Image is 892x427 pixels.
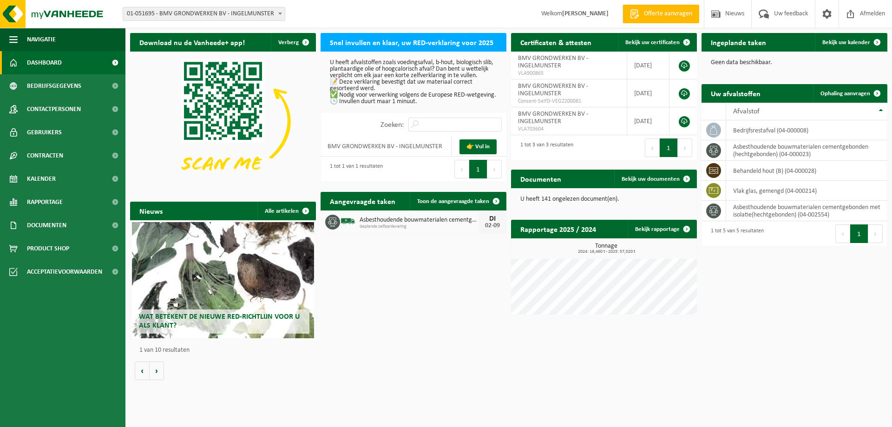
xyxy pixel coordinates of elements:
span: Bekijk uw certificaten [625,39,680,46]
button: Verberg [271,33,315,52]
h2: Rapportage 2025 / 2024 [511,220,605,238]
h2: Download nu de Vanheede+ app! [130,33,254,51]
button: Previous [454,160,469,178]
td: behandeld hout (B) (04-000028) [726,161,887,181]
span: Kalender [27,167,56,191]
span: 01-051695 - BMV GRONDWERKEN BV - INGELMUNSTER [123,7,285,20]
button: 1 [660,138,678,157]
span: BMV GRONDWERKEN BV - INGELMUNSTER [518,83,588,97]
span: Rapportage [27,191,63,214]
h2: Certificaten & attesten [511,33,601,51]
img: Download de VHEPlus App [130,52,316,191]
td: asbesthoudende bouwmaterialen cementgebonden (hechtgebonden) (04-000023) [726,140,887,161]
button: 1 [469,160,487,178]
div: 1 tot 5 van 5 resultaten [706,223,764,244]
h2: Snel invullen en klaar, uw RED-verklaring voor 2025 [321,33,503,51]
button: Vorige [135,361,150,380]
h2: Ingeplande taken [702,33,775,51]
span: Documenten [27,214,66,237]
button: Next [487,160,502,178]
a: Bekijk uw kalender [815,33,886,52]
span: Product Shop [27,237,69,260]
span: Gebruikers [27,121,62,144]
span: Bekijk uw documenten [622,176,680,182]
td: asbesthoudende bouwmaterialen cementgebonden met isolatie(hechtgebonden) (04-002554) [726,201,887,221]
span: Offerte aanvragen [642,9,695,19]
button: Next [868,224,883,243]
h2: Documenten [511,170,571,188]
button: Next [678,138,692,157]
p: Geen data beschikbaar. [711,59,878,66]
button: Previous [835,224,850,243]
a: Toon de aangevraagde taken [410,192,505,210]
p: 1 van 10 resultaten [139,347,311,354]
a: 👉 Vul in [459,139,497,154]
span: Navigatie [27,28,56,51]
button: Previous [645,138,660,157]
td: [DATE] [627,107,669,135]
strong: [PERSON_NAME] [562,10,609,17]
span: 01-051695 - BMV GRONDWERKEN BV - INGELMUNSTER [123,7,285,21]
span: Bekijk uw kalender [822,39,870,46]
span: Verberg [278,39,299,46]
span: Acceptatievoorwaarden [27,260,102,283]
span: Ophaling aanvragen [820,91,870,97]
span: VLA900865 [518,70,620,77]
span: Contactpersonen [27,98,81,121]
h2: Aangevraagde taken [321,192,405,210]
span: Contracten [27,144,63,167]
a: Ophaling aanvragen [813,84,886,103]
h3: Tonnage [516,243,697,254]
div: 1 tot 3 van 3 resultaten [516,138,573,158]
h2: Nieuws [130,202,172,220]
div: DI [483,215,502,223]
a: Alle artikelen [257,202,315,220]
span: Afvalstof [733,108,760,115]
a: Offerte aanvragen [623,5,699,23]
p: U heeft 141 ongelezen document(en). [520,196,688,203]
span: BMV GRONDWERKEN BV - INGELMUNSTER [518,111,588,125]
a: Bekijk rapportage [628,220,696,238]
span: Bedrijfsgegevens [27,74,81,98]
span: 2024: 19,460 t - 2025: 57,020 t [516,250,697,254]
span: Dashboard [27,51,62,74]
td: BMV GRONDWERKEN BV - INGELMUNSTER [321,136,452,157]
td: [DATE] [627,52,669,79]
a: Wat betekent de nieuwe RED-richtlijn voor u als klant? [132,222,314,338]
td: [DATE] [627,79,669,107]
div: 02-09 [483,223,502,229]
a: Bekijk uw documenten [614,170,696,188]
span: Wat betekent de nieuwe RED-richtlijn voor u als klant? [139,313,300,329]
label: Zoeken: [380,121,404,129]
span: Consent-SelfD-VEG2200081 [518,98,620,105]
h2: Uw afvalstoffen [702,84,770,102]
span: Asbesthoudende bouwmaterialen cementgebonden met isolatie(hechtgebonden) [360,217,479,224]
span: Geplande zelfaanlevering [360,224,479,230]
span: BMV GRONDWERKEN BV - INGELMUNSTER [518,55,588,69]
span: VLA703604 [518,125,620,133]
img: BL-SO-LV [340,213,356,229]
p: U heeft afvalstoffen zoals voedingsafval, b-hout, biologisch slib, plantaardige olie of hoogcalor... [330,59,497,105]
span: Toon de aangevraagde taken [417,198,489,204]
button: 1 [850,224,868,243]
a: Bekijk uw certificaten [618,33,696,52]
td: bedrijfsrestafval (04-000008) [726,120,887,140]
td: vlak glas, gemengd (04-000214) [726,181,887,201]
button: Volgende [150,361,164,380]
div: 1 tot 1 van 1 resultaten [325,159,383,179]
